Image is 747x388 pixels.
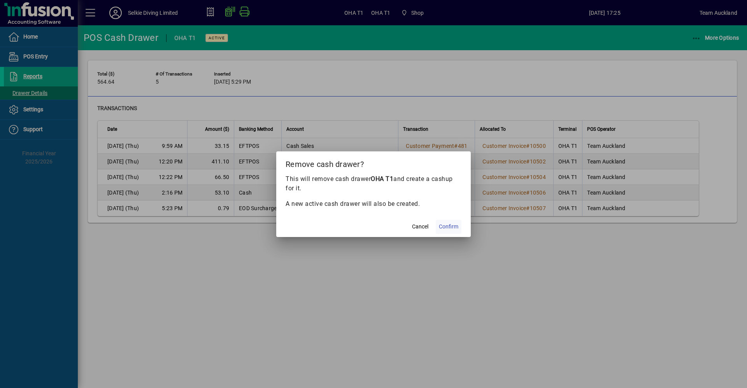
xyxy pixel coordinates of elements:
[286,199,461,209] p: A new active cash drawer will also be created.
[276,151,471,174] h2: Remove cash drawer?
[412,223,428,231] span: Cancel
[286,174,461,193] p: This will remove cash drawer and create a cashup for it.
[371,175,393,183] b: OHA T1
[408,220,433,234] button: Cancel
[436,220,461,234] button: Confirm
[439,223,458,231] span: Confirm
